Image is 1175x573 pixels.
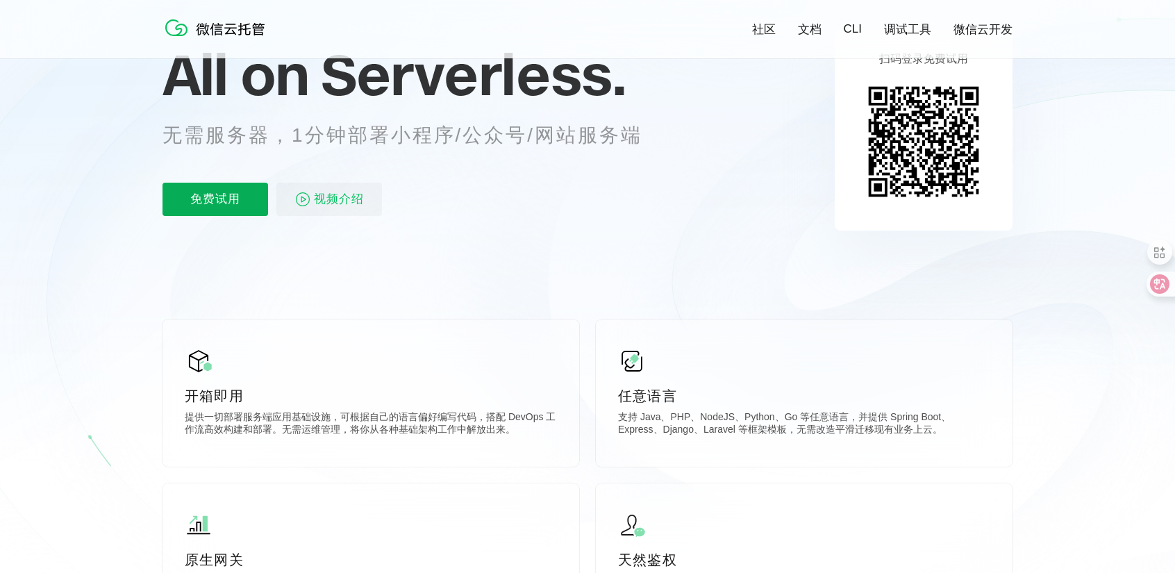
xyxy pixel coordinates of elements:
p: 天然鉴权 [618,550,990,570]
p: 提供一切部署服务端应用基础设施，可根据自己的语言偏好编写代码，搭配 DevOps 工作流高效构建和部署。无需运维管理，将你从各种基础架构工作中解放出来。 [185,411,557,439]
p: 原生网关 [185,550,557,570]
span: 视频介绍 [314,183,364,216]
img: video_play.svg [294,191,311,208]
p: 免费试用 [162,183,268,216]
a: 微信云开发 [953,22,1012,38]
a: 文档 [798,22,822,38]
img: 微信云托管 [162,14,274,42]
p: 扫码登录免费试用 [879,52,968,67]
span: Serverless. [321,40,626,109]
span: All on [162,40,308,109]
p: 任意语言 [618,386,990,406]
p: 支持 Java、PHP、NodeJS、Python、Go 等任意语言，并提供 Spring Boot、Express、Django、Laravel 等框架模板，无需改造平滑迁移现有业务上云。 [618,411,990,439]
a: CLI [844,22,862,36]
p: 开箱即用 [185,386,557,406]
a: 调试工具 [884,22,931,38]
p: 无需服务器，1分钟部署小程序/公众号/网站服务端 [162,122,668,149]
a: 社区 [752,22,776,38]
a: 微信云托管 [162,32,274,44]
